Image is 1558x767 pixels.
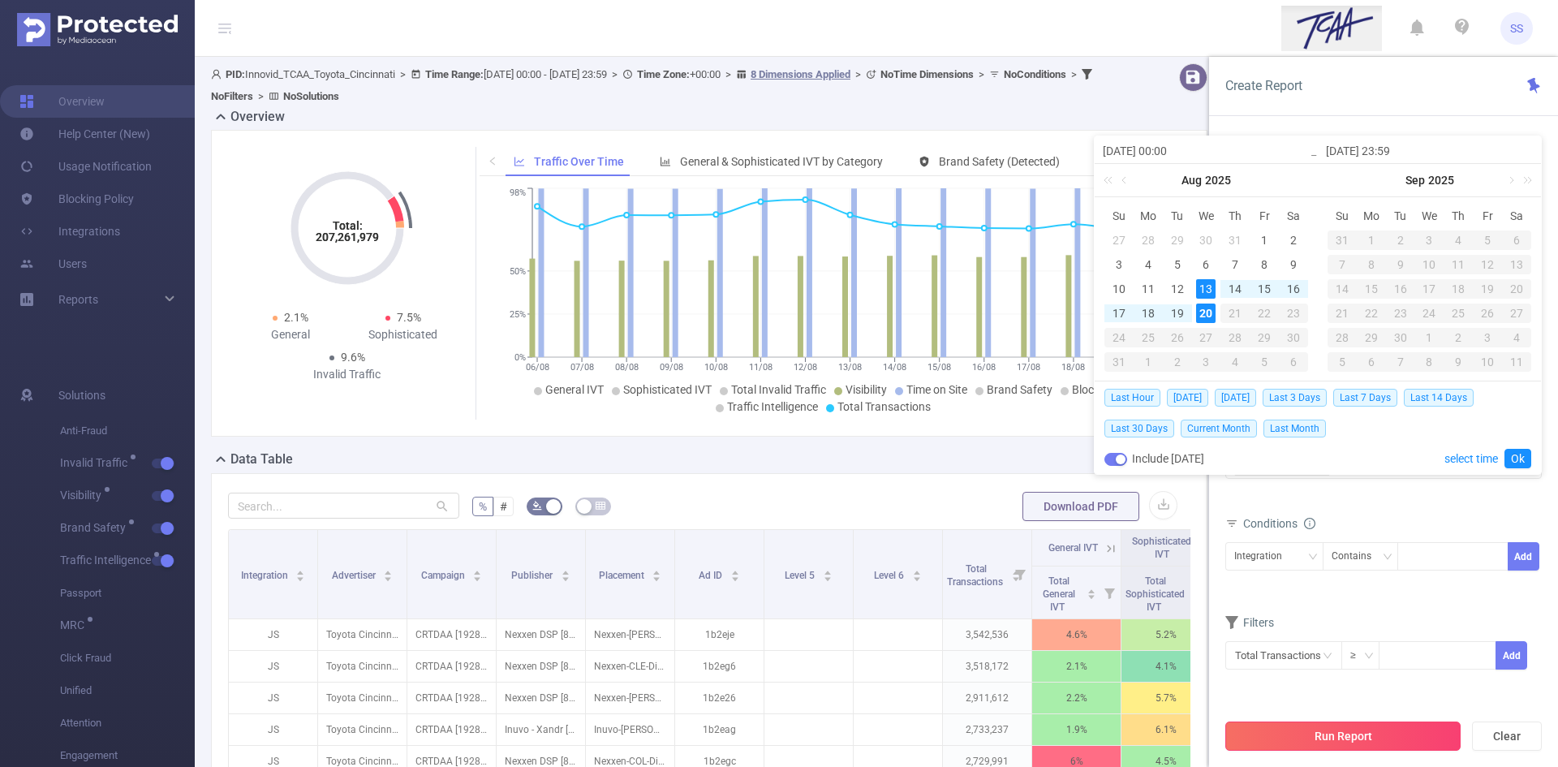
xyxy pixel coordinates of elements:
div: 1 [1357,231,1386,250]
u: 8 Dimensions Applied [751,68,850,80]
span: Mo [1134,209,1163,223]
div: 11 [1502,352,1531,372]
tspan: 50% [510,266,526,277]
span: Passport [60,577,195,610]
div: 7 [1386,352,1415,372]
span: 9.6% [341,351,365,364]
td: September 20, 2025 [1502,277,1531,301]
td: October 8, 2025 [1415,350,1444,374]
b: No Filters [211,90,253,102]
td: October 1, 2025 [1415,325,1444,350]
td: September 17, 2025 [1415,277,1444,301]
span: Create Report [1225,78,1302,93]
td: September 19, 2025 [1473,277,1502,301]
i: icon: down [1364,651,1374,662]
span: Fr [1473,209,1502,223]
div: 6 [1357,352,1386,372]
a: Next month (PageDown) [1503,164,1517,196]
td: August 25, 2025 [1134,325,1163,350]
tspan: 07/08 [570,362,593,373]
b: No Conditions [1004,68,1066,80]
div: 24 [1415,304,1444,323]
div: 5 [1473,231,1502,250]
button: Add [1496,641,1527,670]
span: General IVT [545,383,604,396]
div: 2 [1284,231,1303,250]
div: 15 [1357,279,1386,299]
div: 8 [1357,255,1386,274]
td: October 4, 2025 [1502,325,1531,350]
div: 6 [1196,255,1216,274]
th: Fri [1473,204,1502,228]
span: 7.5% [397,311,421,324]
span: Brand Safety [987,383,1052,396]
div: 5 [1328,352,1357,372]
span: > [1066,68,1082,80]
span: Th [1220,209,1250,223]
div: 1 [1134,352,1163,372]
td: August 20, 2025 [1192,301,1221,325]
span: > [974,68,989,80]
div: 11 [1138,279,1158,299]
td: September 14, 2025 [1328,277,1357,301]
div: 10 [1473,352,1502,372]
span: > [395,68,411,80]
i: icon: down [1308,552,1318,563]
div: 29 [1357,328,1386,347]
th: Sat [1502,204,1531,228]
div: 21 [1220,304,1250,323]
td: August 26, 2025 [1163,325,1192,350]
div: 4 [1220,352,1250,372]
tspan: 17/08 [1017,362,1040,373]
tspan: Total: [332,219,362,232]
td: September 2, 2025 [1163,350,1192,374]
th: Tue [1386,204,1415,228]
div: 11 [1444,255,1473,274]
tspan: 12/08 [793,362,816,373]
td: July 30, 2025 [1192,228,1221,252]
div: 22 [1250,304,1279,323]
div: 5 [1168,255,1187,274]
div: Contains [1332,543,1383,570]
td: July 29, 2025 [1163,228,1192,252]
div: 14 [1225,279,1245,299]
a: select time [1444,443,1498,474]
span: Invalid Traffic [60,457,133,468]
span: Visibility [846,383,887,396]
button: Run Report [1225,722,1461,751]
td: August 24, 2025 [1104,325,1134,350]
i: icon: user [211,69,226,80]
div: 25 [1134,328,1163,347]
a: Next year (Control + right) [1514,164,1535,196]
tspan: 18/08 [1061,362,1085,373]
td: September 8, 2025 [1357,252,1386,277]
td: September 25, 2025 [1444,301,1473,325]
span: Anti-Fraud [60,415,195,447]
td: August 15, 2025 [1250,277,1279,301]
td: September 5, 2025 [1250,350,1279,374]
td: August 28, 2025 [1220,325,1250,350]
div: 19 [1473,279,1502,299]
span: Tu [1163,209,1192,223]
td: August 7, 2025 [1220,252,1250,277]
span: We [1415,209,1444,223]
div: 30 [1196,231,1216,250]
div: 5 [1250,352,1279,372]
a: Overview [19,85,105,118]
a: 2025 [1203,164,1233,196]
span: Th [1444,209,1473,223]
td: August 14, 2025 [1220,277,1250,301]
span: Innovid_TCAA_Toyota_Cincinnati [DATE] 00:00 - [DATE] 23:59 +00:00 [211,68,1096,102]
span: > [607,68,622,80]
div: 29 [1250,328,1279,347]
th: Thu [1220,204,1250,228]
div: 8 [1255,255,1274,274]
div: 26 [1163,328,1192,347]
input: Search... [228,493,459,519]
b: Time Range: [425,68,484,80]
div: 6 [1502,231,1531,250]
td: August 16, 2025 [1279,277,1308,301]
td: September 3, 2025 [1415,228,1444,252]
div: 27 [1109,231,1129,250]
td: October 7, 2025 [1386,350,1415,374]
